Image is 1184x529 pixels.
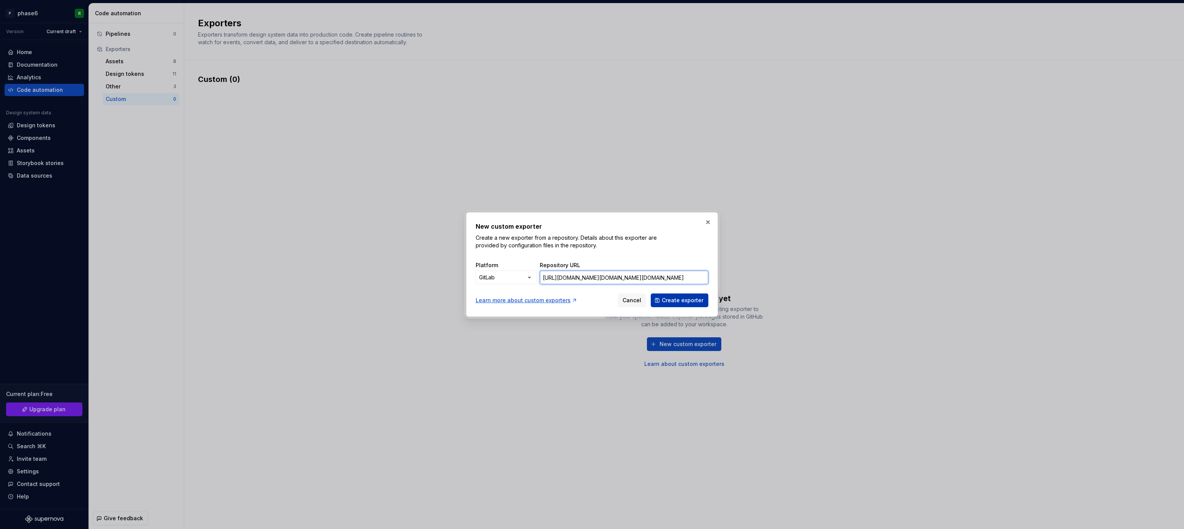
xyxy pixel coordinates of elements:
span: Cancel [623,297,641,304]
label: Repository URL [540,261,580,269]
label: Platform [476,261,498,269]
button: Create exporter [651,293,708,307]
p: Create a new exporter from a repository. Details about this exporter are provided by configuratio... [476,234,659,249]
span: Create exporter [662,297,703,304]
h2: New custom exporter [476,222,708,231]
button: Cancel [618,293,646,307]
a: Learn more about custom exporters [476,297,578,304]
